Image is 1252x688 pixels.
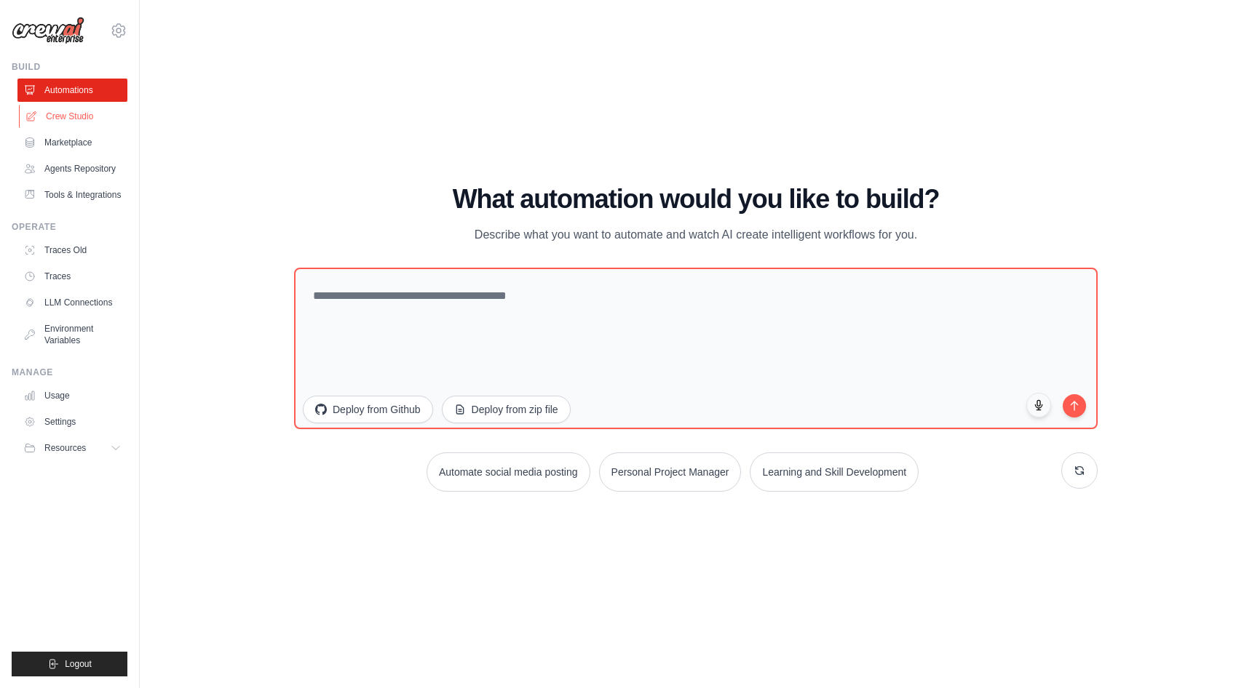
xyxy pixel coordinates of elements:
[12,17,84,44] img: Logo
[65,658,92,670] span: Logout
[17,79,127,102] a: Automations
[599,452,742,492] button: Personal Project Manager
[750,452,919,492] button: Learning and Skill Development
[17,436,127,460] button: Resources
[12,61,127,73] div: Build
[44,442,86,454] span: Resources
[17,410,127,433] a: Settings
[294,185,1098,214] h1: What automation would you like to build?
[17,183,127,207] a: Tools & Integrations
[427,452,590,492] button: Automate social media posting
[17,317,127,352] a: Environment Variables
[17,239,127,262] a: Traces Old
[17,384,127,407] a: Usage
[17,131,127,154] a: Marketplace
[442,396,571,423] button: Deploy from zip file
[1179,618,1252,688] iframe: Chat Widget
[12,221,127,233] div: Operate
[451,225,940,244] p: Describe what you want to automate and watch AI create intelligent workflows for you.
[19,105,129,128] a: Crew Studio
[303,396,433,423] button: Deploy from Github
[12,367,127,378] div: Manage
[17,265,127,288] a: Traces
[17,291,127,314] a: LLM Connections
[17,157,127,180] a: Agents Repository
[12,652,127,676] button: Logout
